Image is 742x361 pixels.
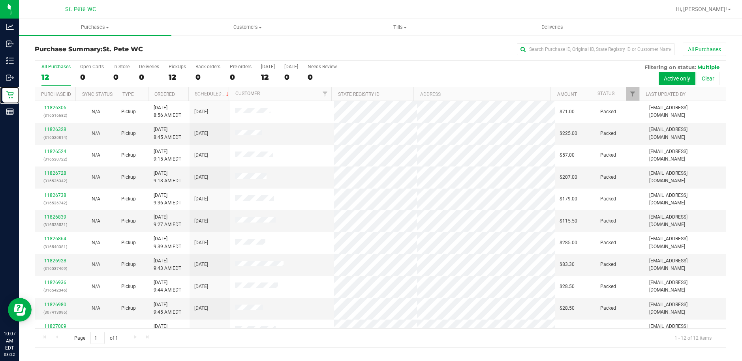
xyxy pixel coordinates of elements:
div: [DATE] [284,64,298,69]
span: Not Applicable [92,327,100,333]
span: [EMAIL_ADDRESS][DOMAIN_NAME] [649,126,721,141]
span: Pickup [121,195,136,203]
a: Deliveries [476,19,629,36]
span: Not Applicable [92,262,100,267]
a: Amount [557,92,577,97]
span: [DATE] [194,217,208,225]
span: Not Applicable [92,196,100,202]
a: Type [122,92,134,97]
span: [DATE] [194,261,208,268]
button: N/A [92,261,100,268]
span: [DATE] [194,174,208,181]
p: 08/22 [4,352,15,357]
a: Scheduled [195,91,231,97]
span: $83.30 [560,261,575,268]
span: Packed [600,130,616,137]
div: 0 [195,73,220,82]
button: N/A [92,108,100,116]
button: N/A [92,130,100,137]
span: Pickup [121,130,136,137]
span: Pickup [121,217,136,225]
div: Back-orders [195,64,220,69]
p: 10:07 AM EDT [4,330,15,352]
a: Customers [171,19,324,36]
button: N/A [92,239,100,247]
p: (316538531) [40,221,71,228]
span: Packed [600,152,616,159]
button: N/A [92,327,100,334]
a: Tills [324,19,476,36]
div: PickUps [169,64,186,69]
span: St. Pete WC [103,45,143,53]
span: [EMAIL_ADDRESS][DOMAIN_NAME] [649,213,721,228]
p: (316536742) [40,199,71,207]
a: Customer [235,91,260,96]
button: N/A [92,152,100,159]
a: 11826864 [44,236,66,241]
span: [DATE] [194,305,208,312]
th: Address [413,87,550,101]
span: [EMAIL_ADDRESS][DOMAIN_NAME] [649,104,721,119]
div: 0 [139,73,159,82]
span: $28.50 [560,283,575,290]
div: Needs Review [308,64,337,69]
span: Packed [600,217,616,225]
span: Not Applicable [92,305,100,311]
span: [EMAIL_ADDRESS][DOMAIN_NAME] [649,235,721,250]
span: [DATE] [194,130,208,137]
span: Not Applicable [92,131,100,136]
span: [EMAIL_ADDRESS][DOMAIN_NAME] [649,257,721,272]
a: Last Updated By [646,92,686,97]
span: $58.80 [560,327,575,334]
button: N/A [92,195,100,203]
span: $285.00 [560,239,577,247]
button: N/A [92,217,100,225]
div: Open Carts [80,64,104,69]
a: 11827009 [44,324,66,329]
div: Pre-orders [230,64,252,69]
span: [DATE] 9:44 AM EDT [154,279,181,294]
span: $71.00 [560,108,575,116]
a: State Registry ID [338,92,379,97]
inline-svg: Inventory [6,57,14,65]
p: (316537469) [40,265,71,272]
div: 0 [284,73,298,82]
span: [DATE] 9:46 AM EDT [154,323,181,338]
div: 12 [41,73,71,82]
span: Packed [600,108,616,116]
a: Status [597,91,614,96]
span: [DATE] [194,283,208,290]
inline-svg: Inbound [6,40,14,48]
a: Filter [626,87,639,101]
div: Deliveries [139,64,159,69]
p: (316530722) [40,155,71,163]
iframe: Resource center [8,298,32,322]
span: $225.00 [560,130,577,137]
span: Packed [600,261,616,268]
button: N/A [92,283,100,290]
span: [DATE] [194,195,208,203]
span: [DATE] [194,239,208,247]
inline-svg: Analytics [6,23,14,31]
span: [DATE] 9:18 AM EDT [154,170,181,185]
p: (316542346) [40,286,71,294]
span: [DATE] [194,327,208,334]
span: Pickup [121,174,136,181]
span: Tills [324,24,476,31]
span: Page of 1 [68,332,124,344]
span: [DATE] [194,152,208,159]
p: (316536342) [40,177,71,185]
span: Pickup [121,108,136,116]
button: Active only [659,72,695,85]
span: Pickup [121,239,136,247]
span: [DATE] 9:15 AM EDT [154,148,181,163]
input: 1 [90,332,105,344]
span: [EMAIL_ADDRESS][DOMAIN_NAME] [649,148,721,163]
span: Not Applicable [92,109,100,114]
span: 1 - 12 of 12 items [668,332,718,344]
a: 11826306 [44,105,66,110]
span: $28.50 [560,305,575,312]
span: St. Pete WC [65,6,96,13]
div: 0 [230,73,252,82]
span: [DATE] [194,108,208,116]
